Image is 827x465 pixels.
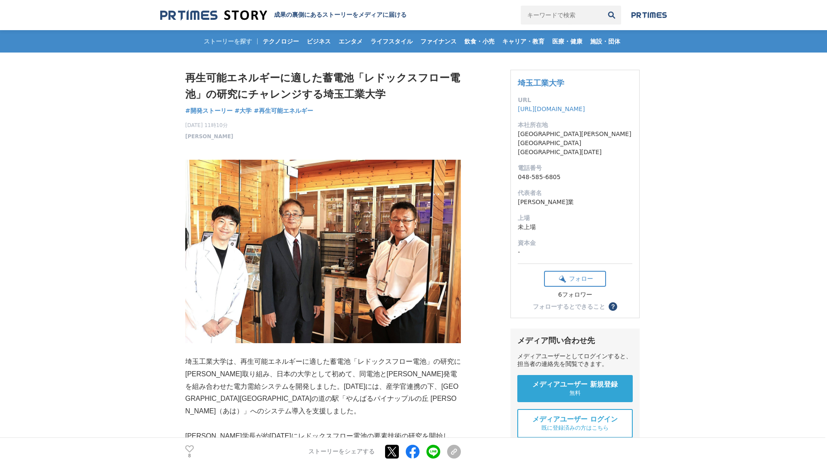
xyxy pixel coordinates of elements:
[254,106,313,115] a: #再生可能エネルギー
[335,37,366,45] span: エンタメ
[533,304,605,310] div: フォローするとできること
[532,415,618,424] span: メディアユーザー ログイン
[303,37,334,45] span: ビジネス
[518,189,632,198] dt: 代表者名
[518,105,585,112] a: [URL][DOMAIN_NAME]
[518,223,632,232] dd: 未上場
[518,130,632,157] dd: [GEOGRAPHIC_DATA][PERSON_NAME][GEOGRAPHIC_DATA][GEOGRAPHIC_DATA][DATE]
[185,453,194,458] p: 8
[185,356,461,418] p: 埼玉工業大学は、再生可能エネルギーに適した蓄電池「レドックスフロー電池」の研究に[PERSON_NAME]取り組み、日本の大学として初めて、同電池と[PERSON_NAME]発電を組み合わせた電...
[185,70,461,103] h1: 再生可能エネルギーに適した蓄電池「レドックスフロー電池」の研究にチャレンジする埼玉工業大学
[335,30,366,53] a: エンタメ
[518,121,632,130] dt: 本社所在地
[185,107,233,115] span: #開発ストーリー
[254,107,313,115] span: #再生可能エネルギー
[417,37,460,45] span: ファイナンス
[160,9,407,21] a: 成果の裏側にあるストーリーをメディアに届ける 成果の裏側にあるストーリーをメディアに届ける
[518,96,632,105] dt: URL
[518,198,632,207] dd: [PERSON_NAME]業
[185,106,233,115] a: #開発ストーリー
[274,11,407,19] h2: 成果の裏側にあるストーリーをメディアに届ける
[518,214,632,223] dt: 上場
[235,106,252,115] a: #大学
[541,424,609,432] span: 既に登録済みの方はこちら
[517,375,633,402] a: メディアユーザー 新規登録 無料
[185,160,461,344] img: thumbnail_eb55e250-739d-11f0-81c7-fd1cffee32e1.JPG
[461,37,498,45] span: 飲食・小売
[259,30,302,53] a: テクノロジー
[518,164,632,173] dt: 電話番号
[303,30,334,53] a: ビジネス
[610,304,616,310] span: ？
[544,271,606,287] button: フォロー
[587,37,624,45] span: 施設・団体
[544,291,606,299] div: 6フォロワー
[518,239,632,248] dt: 資本金
[499,30,548,53] a: キャリア・教育
[517,409,633,438] a: メディアユーザー ログイン 既に登録済みの方はこちら
[609,302,617,311] button: ？
[417,30,460,53] a: ファイナンス
[185,133,233,140] a: [PERSON_NAME]
[235,107,252,115] span: #大学
[549,30,586,53] a: 医療・健康
[308,448,375,456] p: ストーリーをシェアする
[259,37,302,45] span: テクノロジー
[160,9,267,21] img: 成果の裏側にあるストーリーをメディアに届ける
[521,6,602,25] input: キーワードで検索
[569,389,581,397] span: 無料
[549,37,586,45] span: 医療・健康
[517,353,633,368] div: メディアユーザーとしてログインすると、担当者の連絡先を閲覧できます。
[517,335,633,346] div: メディア問い合わせ先
[461,30,498,53] a: 飲食・小売
[367,37,416,45] span: ライフスタイル
[367,30,416,53] a: ライフスタイル
[602,6,621,25] button: 検索
[499,37,548,45] span: キャリア・教育
[587,30,624,53] a: 施設・団体
[185,121,233,129] span: [DATE] 11時10分
[518,173,632,182] dd: 048-585-6805
[631,12,667,19] img: prtimes
[518,78,564,87] a: 埼玉工業大学
[518,248,632,257] dd: -
[532,380,618,389] span: メディアユーザー 新規登録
